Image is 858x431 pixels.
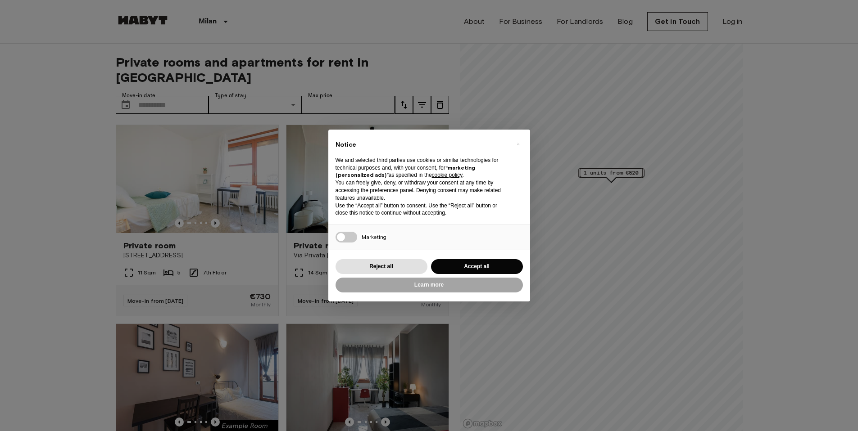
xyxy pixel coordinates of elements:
button: Accept all [431,259,523,274]
button: Learn more [336,278,523,292]
strong: “marketing (personalized ads)” [336,164,475,179]
a: cookie policy [432,172,463,178]
h2: Notice [336,140,508,149]
p: Use the “Accept all” button to consent. Use the “Reject all” button or close this notice to conti... [336,202,508,217]
button: Close this notice [511,137,526,151]
button: Reject all [336,259,427,274]
p: You can freely give, deny, or withdraw your consent at any time by accessing the preferences pane... [336,179,508,202]
p: We and selected third parties use cookies or similar technologies for technical purposes and, wit... [336,157,508,179]
span: × [517,139,520,149]
span: Marketing [362,233,386,240]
